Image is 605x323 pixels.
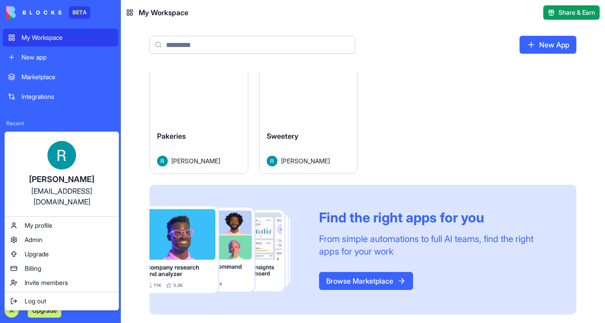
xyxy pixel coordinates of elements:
span: Recent [3,120,118,127]
span: My profile [25,221,52,230]
a: Billing [7,261,117,276]
a: Invite members [7,276,117,290]
span: Log out [25,297,46,306]
span: Admin [25,235,43,244]
div: [PERSON_NAME] [14,173,110,186]
a: My profile [7,218,117,233]
div: [EMAIL_ADDRESS][DOMAIN_NAME] [14,186,110,207]
span: Upgrade [25,250,49,259]
a: [PERSON_NAME][EMAIL_ADDRESS][DOMAIN_NAME] [7,134,117,214]
a: Upgrade [7,247,117,261]
span: Invite members [25,278,68,287]
a: Admin [7,233,117,247]
img: ACg8ocIQaqk-1tPQtzwxiZ7ZlP6dcFgbwUZ5nqaBNAw22a2oECoLioo=s96-c [47,141,76,170]
span: Billing [25,264,41,273]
